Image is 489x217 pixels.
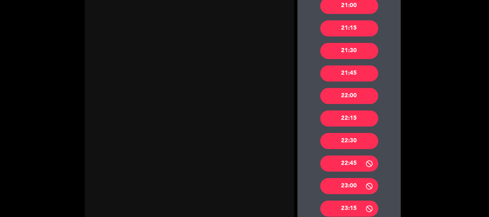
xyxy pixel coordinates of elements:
div: 21:45 [320,65,378,81]
div: 23:00 [320,178,378,194]
div: 22:15 [320,110,378,127]
div: 21:15 [320,20,378,36]
div: 22:30 [320,133,378,149]
div: 23:15 [320,201,378,217]
div: 22:45 [320,156,378,172]
div: 22:00 [320,88,378,104]
div: 21:30 [320,43,378,59]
